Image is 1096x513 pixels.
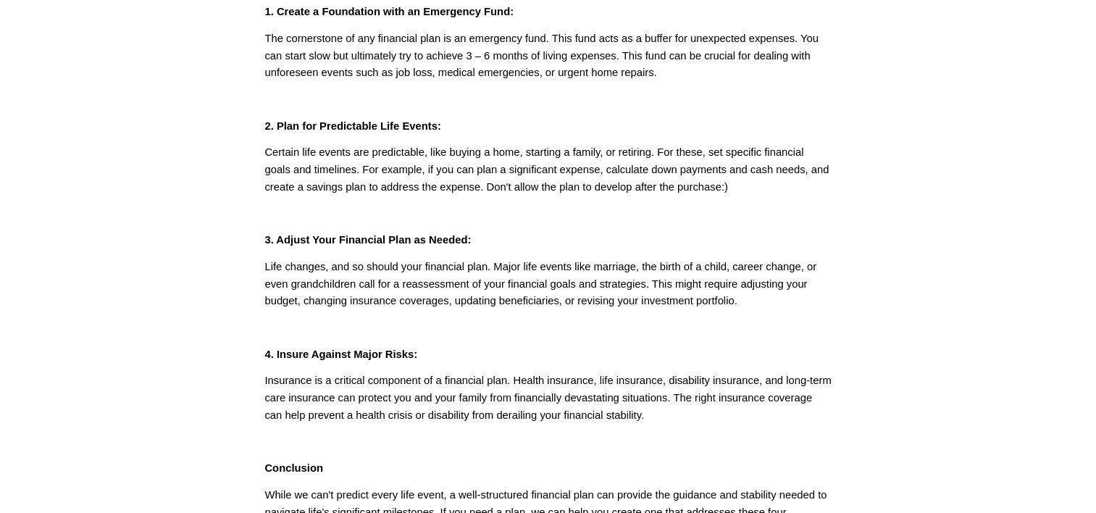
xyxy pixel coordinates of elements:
p: Certain life events are predictable, like buying a home, starting a family, or retiring. For thes... [264,144,831,196]
strong: 1. Create a Foundation with an Emergency Fund: [264,6,514,17]
p: Life changes, and so should your financial plan. Major life events like marriage, the birth of a ... [264,259,831,310]
p: Insurance is a critical component of a financial plan. Health insurance, life insurance, disabili... [264,372,831,424]
p: The cornerstone of any financial plan is an emergency fund. This fund acts as a buffer for unexpe... [264,30,831,82]
strong: 3. Adjust Your Financial Plan as Needed: [264,234,471,246]
strong: 2. Plan for Predictable Life Events: [264,120,440,132]
strong: 4. Insure Against Major Risks: [264,349,417,360]
strong: Conclusion [264,462,323,474]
